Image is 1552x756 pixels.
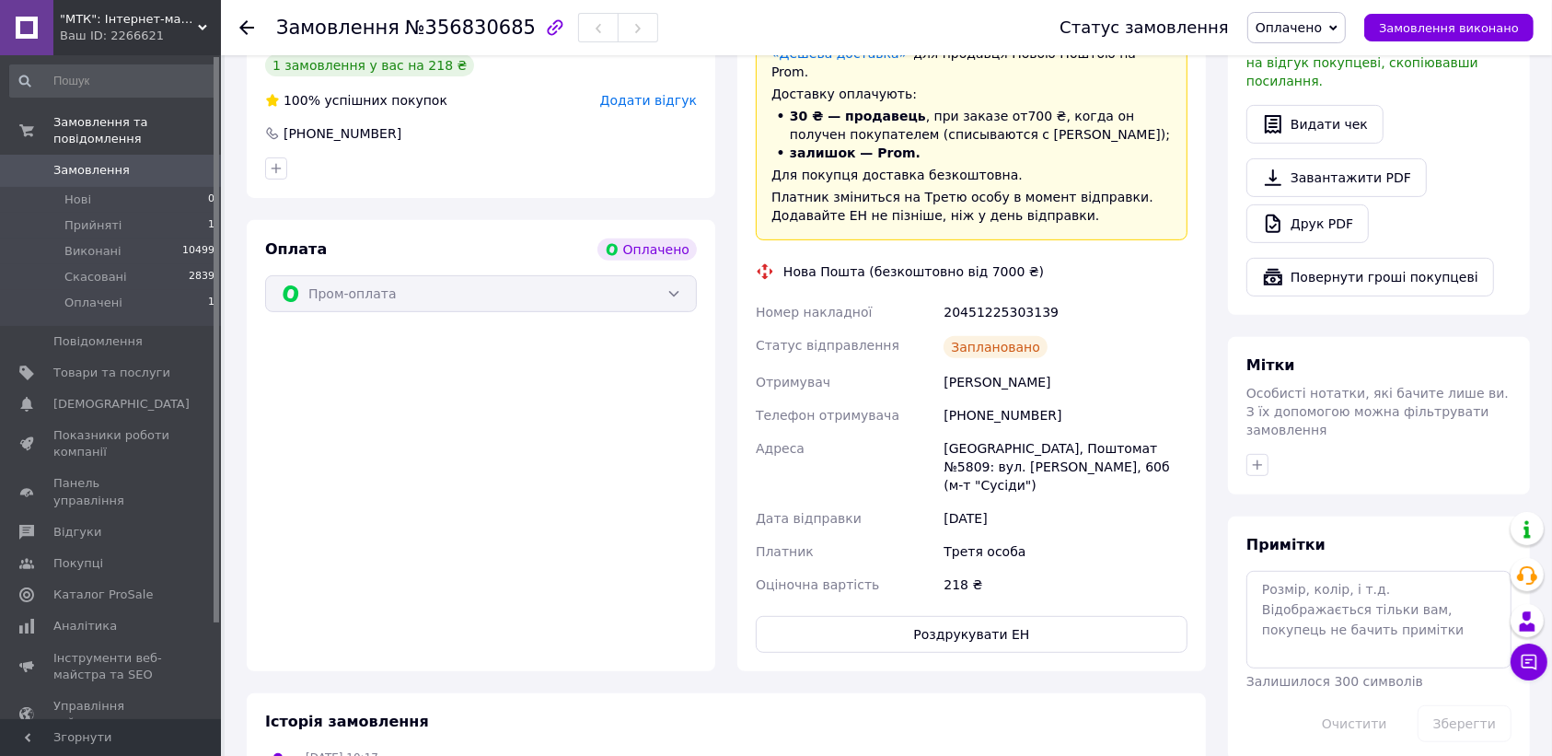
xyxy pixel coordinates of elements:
[208,192,214,208] span: 0
[771,107,1172,144] li: , при заказе от 700 ₴ , когда он получен покупателем (списываются с [PERSON_NAME]);
[756,375,830,390] span: Отримувач
[284,93,320,108] span: 100%
[282,124,403,143] div: [PHONE_NUMBER]
[64,269,127,285] span: Скасовані
[756,511,862,526] span: Дата відправки
[265,240,327,258] span: Оплата
[944,336,1048,358] div: Заплановано
[9,64,216,98] input: Пошук
[64,243,122,260] span: Виконані
[64,192,91,208] span: Нові
[53,524,101,541] span: Відгуки
[1246,386,1509,437] span: Особисті нотатки, які бачите лише ви. З їх допомогою можна фільтрувати замовлення
[790,145,921,160] span: залишок — Prom.
[1246,356,1295,374] span: Мітки
[756,338,899,353] span: Статус відправлення
[597,238,697,261] div: Оплачено
[182,243,214,260] span: 10499
[53,427,170,460] span: Показники роботи компанії
[64,217,122,234] span: Прийняті
[771,44,1172,81] div: для продавця Новою Поштою на Prom.
[756,305,873,320] span: Номер накладної
[940,535,1191,568] div: Третя особа
[265,54,474,76] div: 1 замовлення у вас на 218 ₴
[1246,258,1494,297] button: Повернути гроші покупцеві
[771,166,1172,184] div: Для покупця доставка безкоштовна.
[600,93,697,108] span: Додати відгук
[53,698,170,731] span: Управління сайтом
[53,475,170,508] span: Панель управління
[1246,204,1369,243] a: Друк PDF
[940,399,1191,432] div: [PHONE_NUMBER]
[53,618,117,634] span: Аналітика
[1246,158,1427,197] a: Завантажити PDF
[779,262,1048,281] div: Нова Пошта (безкоштовно від 7000 ₴)
[239,18,254,37] div: Повернутися назад
[940,432,1191,502] div: [GEOGRAPHIC_DATA], Поштомат №5809: вул. [PERSON_NAME], 60б (м-т "Сусіди")
[208,295,214,311] span: 1
[1060,18,1229,37] div: Статус замовлення
[189,269,214,285] span: 2839
[405,17,536,39] span: №356830685
[790,109,926,123] span: 30 ₴ — продавець
[1246,536,1326,553] span: Примітки
[53,365,170,381] span: Товари та послуги
[756,408,899,423] span: Телефон отримувача
[940,296,1191,329] div: 20451225303139
[53,650,170,683] span: Інструменти веб-майстра та SEO
[771,85,1172,103] div: Доставку оплачують:
[756,577,879,592] span: Оціночна вартість
[940,502,1191,535] div: [DATE]
[276,17,400,39] span: Замовлення
[1364,14,1534,41] button: Замовлення виконано
[771,188,1172,225] div: Платник зміниться на Третю особу в момент відправки. Додавайте ЕН не пізніше, ніж у день відправки.
[60,28,221,44] div: Ваш ID: 2266621
[53,396,190,413] span: [DEMOGRAPHIC_DATA]
[1511,644,1547,680] button: Чат з покупцем
[53,555,103,572] span: Покупці
[1379,21,1519,35] span: Замовлення виконано
[208,217,214,234] span: 1
[940,366,1191,399] div: [PERSON_NAME]
[53,114,221,147] span: Замовлення та повідомлення
[64,295,122,311] span: Оплачені
[756,441,805,456] span: Адреса
[1246,674,1423,689] span: Залишилося 300 символів
[53,587,153,603] span: Каталог ProSale
[53,162,130,179] span: Замовлення
[60,11,198,28] span: "МТК": Інтернет-магазин якісної взуттєвої косметики, товарів для дому та краси!
[940,568,1191,601] div: 218 ₴
[265,713,429,730] span: Історія замовлення
[756,616,1187,653] button: Роздрукувати ЕН
[265,91,447,110] div: успішних покупок
[1256,20,1322,35] span: Оплачено
[756,544,814,559] span: Платник
[1246,37,1505,88] span: У вас є 30 днів, щоб відправити запит на відгук покупцеві, скопіювавши посилання.
[53,333,143,350] span: Повідомлення
[1246,105,1384,144] button: Видати чек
